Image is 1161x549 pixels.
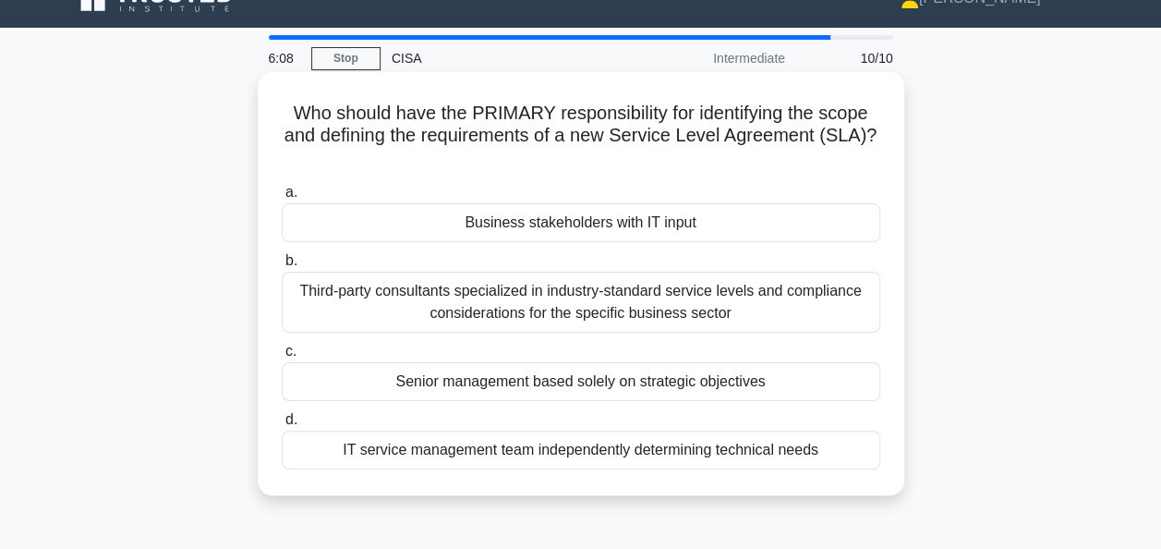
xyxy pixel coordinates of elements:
[635,40,796,77] div: Intermediate
[285,252,297,268] span: b.
[280,102,882,170] h5: Who should have the PRIMARY responsibility for identifying the scope and defining the requirement...
[282,203,880,242] div: Business stakeholders with IT input
[285,343,296,359] span: c.
[285,411,297,427] span: d.
[282,362,880,401] div: Senior management based solely on strategic objectives
[258,40,311,77] div: 6:08
[285,184,297,200] span: a.
[796,40,904,77] div: 10/10
[282,272,880,333] div: Third-party consultants specialized in industry-standard service levels and compliance considerat...
[282,431,880,470] div: IT service management team independently determining technical needs
[311,47,381,70] a: Stop
[381,40,635,77] div: CISA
